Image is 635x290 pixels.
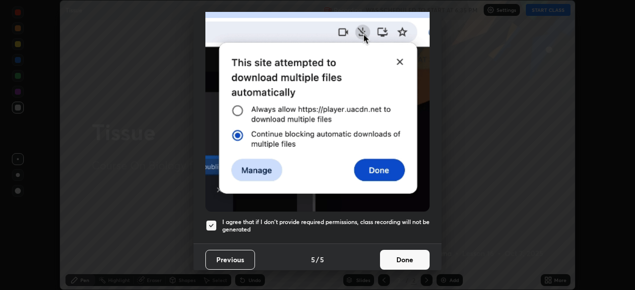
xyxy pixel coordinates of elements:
button: Previous [205,250,255,270]
h4: / [316,254,319,265]
button: Done [380,250,430,270]
h4: 5 [311,254,315,265]
h4: 5 [320,254,324,265]
h5: I agree that if I don't provide required permissions, class recording will not be generated [222,218,430,233]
